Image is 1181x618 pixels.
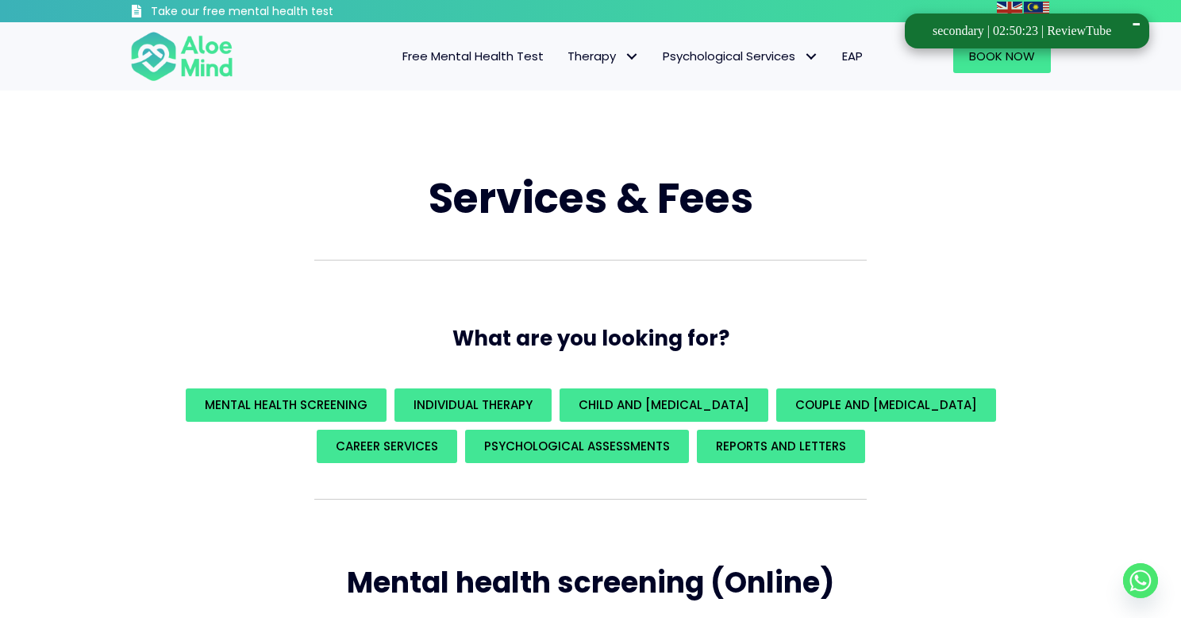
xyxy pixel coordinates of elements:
[390,40,556,73] a: Free Mental Health Test
[620,45,643,68] span: Therapy: submenu
[151,4,418,20] h3: Take our free mental health test
[336,438,438,454] span: Career Services
[579,396,749,413] span: Child and [MEDICAL_DATA]
[394,388,552,422] a: Individual Therapy
[953,40,1051,73] a: Book Now
[842,48,863,64] span: EAP
[1024,2,1051,20] a: Malay
[130,4,418,22] a: Take our free mental health test
[254,40,875,73] nav: Menu
[1024,2,1049,21] img: ms
[402,48,544,64] span: Free Mental Health Test
[130,384,1051,467] div: What are you looking for?
[186,388,387,422] a: Mental Health Screening
[776,388,996,422] a: Couple and [MEDICAL_DATA]
[799,45,822,68] span: Psychological Services: submenu
[205,396,367,413] span: Mental Health Screening
[697,430,865,463] a: REPORTS AND LETTERS
[1123,563,1158,598] a: Whatsapp
[997,2,1024,20] a: English
[933,21,1111,40] div: secondary | 02:50:23 | ReviewTube
[452,324,729,353] span: What are you looking for?
[651,40,830,73] a: Psychological ServicesPsychological Services: submenu
[429,169,753,227] span: Services & Fees
[317,430,457,463] a: Career Services
[716,438,846,454] span: REPORTS AND LETTERS
[130,30,233,83] img: Aloe mind Logo
[347,562,834,603] span: Mental health screening (Online)
[465,430,689,463] a: Psychological assessments
[830,40,875,73] a: EAP
[484,438,670,454] span: Psychological assessments
[997,2,1022,21] img: en
[969,48,1035,64] span: Book Now
[556,40,651,73] a: TherapyTherapy: submenu
[663,48,818,64] span: Psychological Services
[795,396,977,413] span: Couple and [MEDICAL_DATA]
[560,388,768,422] a: Child and [MEDICAL_DATA]
[414,396,533,413] span: Individual Therapy
[567,48,639,64] span: Therapy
